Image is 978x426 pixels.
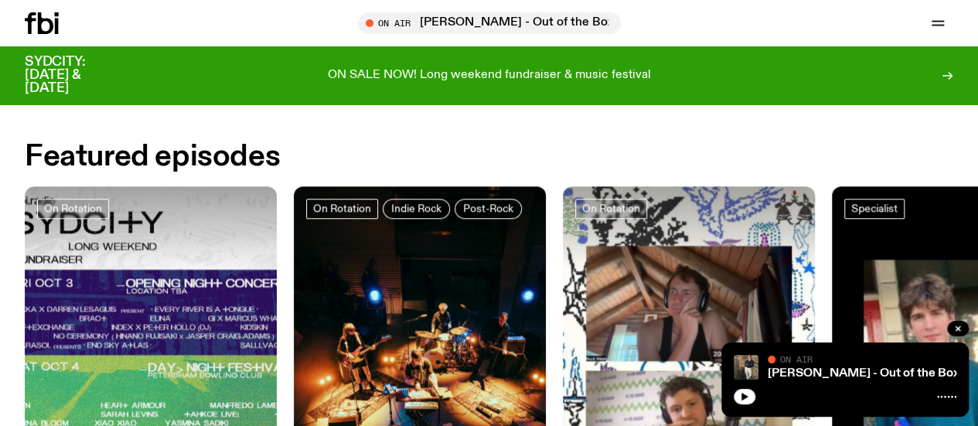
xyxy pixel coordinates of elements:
h2: Featured episodes [25,143,280,171]
span: On Rotation [313,203,371,214]
a: Specialist [844,199,905,219]
span: Indie Rock [391,203,441,214]
a: [PERSON_NAME] - Out of the Box [768,367,959,380]
span: Specialist [851,203,898,214]
a: On Rotation [306,199,378,219]
span: On Air [780,354,813,364]
h3: SYDCITY: [DATE] & [DATE] [25,56,124,95]
a: Indie Rock [383,199,450,219]
button: On Air[PERSON_NAME] - Out of the Box [358,12,621,34]
p: ON SALE NOW! Long weekend fundraiser & music festival [328,69,651,83]
span: On Rotation [44,203,102,214]
a: On Rotation [575,199,647,219]
span: Post-Rock [463,203,513,214]
a: On Rotation [37,199,109,219]
a: Post-Rock [455,199,522,219]
img: Kate Saap & Lynn Harries [734,355,758,380]
span: On Rotation [582,203,640,214]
